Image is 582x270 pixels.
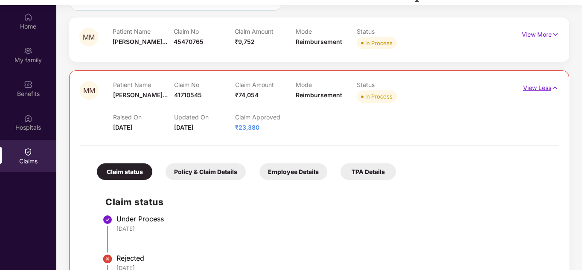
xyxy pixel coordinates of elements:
img: svg+xml;base64,PHN2ZyB3aWR0aD0iMjAiIGhlaWdodD0iMjAiIHZpZXdCb3g9IjAgMCAyMCAyMCIgZmlsbD0ibm9uZSIgeG... [24,46,32,55]
div: TPA Details [340,163,396,180]
img: svg+xml;base64,PHN2ZyBpZD0iSG9zcGl0YWxzIiB4bWxucz0iaHR0cDovL3d3dy53My5vcmcvMjAwMC9zdmciIHdpZHRoPS... [24,114,32,122]
p: Status [357,81,418,88]
span: ₹74,054 [235,91,259,99]
p: Status [357,28,418,35]
p: Updated On [174,113,235,121]
p: Patient Name [113,81,174,88]
p: Claim No [174,28,235,35]
span: [PERSON_NAME]... [113,38,167,45]
img: svg+xml;base64,PHN2ZyBpZD0iQ2xhaW0iIHhtbG5zPSJodHRwOi8vd3d3LnczLm9yZy8yMDAwL3N2ZyIgd2lkdGg9IjIwIi... [24,148,32,156]
span: ₹9,752 [235,38,255,45]
div: [DATE] [116,225,550,232]
div: Claim status [97,163,152,180]
p: Mode [296,28,357,35]
div: Under Process [116,215,550,223]
img: svg+xml;base64,PHN2ZyBpZD0iSG9tZSIgeG1sbnM9Imh0dHA6Ly93d3cudzMub3JnLzIwMDAvc3ZnIiB3aWR0aD0iMjAiIG... [24,13,32,21]
img: svg+xml;base64,PHN2ZyB4bWxucz0iaHR0cDovL3d3dy53My5vcmcvMjAwMC9zdmciIHdpZHRoPSIxNyIgaGVpZ2h0PSIxNy... [552,30,559,39]
span: MM [83,34,95,41]
span: Reimbursement [296,38,342,45]
p: Patient Name [113,28,174,35]
img: svg+xml;base64,PHN2ZyBpZD0iQmVuZWZpdHMiIHhtbG5zPSJodHRwOi8vd3d3LnczLm9yZy8yMDAwL3N2ZyIgd2lkdGg9Ij... [24,80,32,89]
p: Claim No [174,81,235,88]
p: Claim Amount [235,81,296,88]
span: MM [83,87,95,94]
span: Reimbursement [296,91,342,99]
p: Raised On [113,113,174,121]
span: [PERSON_NAME]... [113,91,168,99]
span: ₹23,380 [235,124,259,131]
p: Mode [296,81,357,88]
span: 45470765 [174,38,204,45]
p: Claim Amount [235,28,296,35]
div: Employee Details [259,163,327,180]
p: Claim Approved [235,113,296,121]
p: View Less [523,81,559,93]
img: svg+xml;base64,PHN2ZyBpZD0iU3RlcC1Eb25lLTIweDIwIiB4bWxucz0iaHR0cDovL3d3dy53My5vcmcvMjAwMC9zdmciIH... [102,254,113,264]
h2: Claim status [105,195,550,209]
div: Policy & Claim Details [166,163,246,180]
img: svg+xml;base64,PHN2ZyB4bWxucz0iaHR0cDovL3d3dy53My5vcmcvMjAwMC9zdmciIHdpZHRoPSIxNyIgaGVpZ2h0PSIxNy... [551,83,559,93]
div: In Process [365,39,393,47]
div: Rejected [116,254,550,262]
span: [DATE] [174,124,193,131]
span: 41710545 [174,91,202,99]
img: svg+xml;base64,PHN2ZyBpZD0iU3RlcC1Eb25lLTMyeDMyIiB4bWxucz0iaHR0cDovL3d3dy53My5vcmcvMjAwMC9zdmciIH... [102,215,113,225]
div: In Process [365,92,393,101]
span: [DATE] [113,124,132,131]
p: View More [522,28,559,39]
